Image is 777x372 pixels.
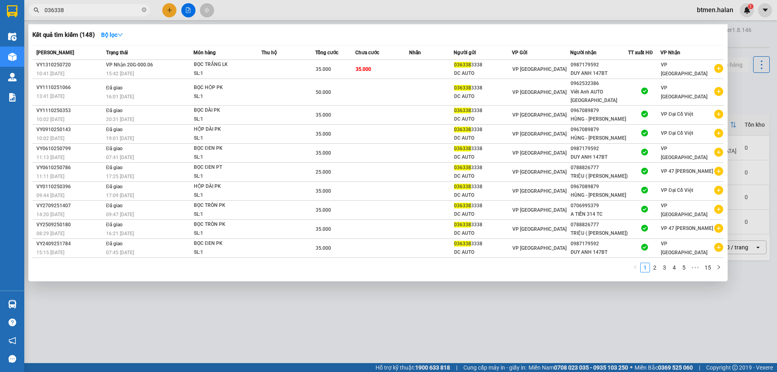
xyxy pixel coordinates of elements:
[194,182,255,191] div: HỘP DÀI PK
[194,172,255,181] div: SL: 1
[679,263,688,272] a: 5
[194,163,255,172] div: BỌC ĐEN PT
[194,153,255,162] div: SL: 1
[661,241,707,255] span: VP [GEOGRAPHIC_DATA]
[512,89,567,95] span: VP [GEOGRAPHIC_DATA]
[8,73,17,81] img: warehouse-icon
[106,222,123,227] span: Đã giao
[454,240,512,248] div: 3338
[36,145,104,153] div: VY0610250799
[142,6,146,14] span: close-circle
[261,50,277,55] span: Thu hộ
[106,231,134,236] span: 16:21 [DATE]
[36,221,104,229] div: VY2509250180
[106,94,134,100] span: 16:01 [DATE]
[7,5,17,17] img: logo-vxr
[714,263,724,272] button: right
[571,88,628,105] div: Viêt Anh AUTO [GEOGRAPHIC_DATA]
[571,69,628,78] div: DUY ANH 147BT
[571,115,628,123] div: HÙNG - [PERSON_NAME]
[316,112,331,118] span: 35.000
[661,85,707,100] span: VP [GEOGRAPHIC_DATA]
[650,263,660,272] li: 2
[454,84,512,92] div: 3338
[661,225,713,231] span: VP 47 [PERSON_NAME]
[661,203,707,217] span: VP [GEOGRAPHIC_DATA]
[106,71,134,77] span: 15:42 [DATE]
[454,106,512,115] div: 3338
[714,205,723,214] span: plus-circle
[36,250,64,255] span: 15:15 [DATE]
[714,87,723,96] span: plus-circle
[454,153,512,162] div: DC AUTO
[95,28,129,41] button: Bộ lọcdown
[702,263,713,272] a: 15
[571,229,628,238] div: TRIỆU ( [PERSON_NAME])
[633,265,638,270] span: left
[661,146,707,160] span: VP [GEOGRAPHIC_DATA]
[631,263,640,272] button: left
[454,165,471,170] span: 036338
[36,50,74,55] span: [PERSON_NAME]
[316,245,331,251] span: 35.000
[716,265,721,270] span: right
[36,193,64,198] span: 09:44 [DATE]
[106,108,123,113] span: Đã giao
[571,191,628,200] div: HÙNG - [PERSON_NAME]
[454,172,512,181] div: DC AUTO
[571,145,628,153] div: 0987179592
[194,144,255,153] div: BỌC ĐEN PK
[193,50,216,55] span: Món hàng
[36,155,64,160] span: 11:13 [DATE]
[660,263,669,272] li: 3
[106,165,123,170] span: Đã giao
[454,146,471,151] span: 036338
[194,248,255,257] div: SL: 1
[454,145,512,153] div: 3338
[640,263,650,272] li: 1
[454,61,512,69] div: 3338
[8,32,17,41] img: warehouse-icon
[316,169,331,175] span: 25.000
[8,355,16,363] span: message
[714,243,723,252] span: plus-circle
[714,110,723,119] span: plus-circle
[571,210,628,219] div: A TIẾN 314 TC
[454,69,512,78] div: DC AUTO
[512,112,567,118] span: VP [GEOGRAPHIC_DATA]
[714,224,723,233] span: plus-circle
[571,164,628,172] div: 0788826777
[571,172,628,181] div: TRIỆU ( [PERSON_NAME])
[194,106,255,115] div: BỌC DÀI PK
[194,201,255,210] div: BỌC TRÒN PK
[512,188,567,194] span: VP [GEOGRAPHIC_DATA]
[512,226,567,232] span: VP [GEOGRAPHIC_DATA]
[628,50,653,55] span: TT xuất HĐ
[512,50,527,55] span: VP Gửi
[650,263,659,272] a: 2
[8,53,17,61] img: warehouse-icon
[142,7,146,12] span: close-circle
[101,32,123,38] strong: Bộ lọc
[106,174,134,179] span: 17:25 [DATE]
[454,127,471,132] span: 036338
[194,134,255,143] div: SL: 1
[36,83,104,92] div: VY1110251066
[641,263,650,272] a: 1
[356,66,371,72] span: 35.000
[570,50,597,55] span: Người nhận
[631,263,640,272] li: Previous Page
[454,248,512,257] div: DC AUTO
[454,115,512,123] div: DC AUTO
[36,136,64,141] span: 10:02 [DATE]
[512,245,567,251] span: VP [GEOGRAPHIC_DATA]
[36,174,64,179] span: 11:11 [DATE]
[194,210,255,219] div: SL: 1
[194,229,255,238] div: SL: 1
[106,241,123,247] span: Đã giao
[8,93,17,102] img: solution-icon
[316,66,331,72] span: 35.000
[571,79,628,88] div: 0962532386
[454,62,471,68] span: 036338
[714,148,723,157] span: plus-circle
